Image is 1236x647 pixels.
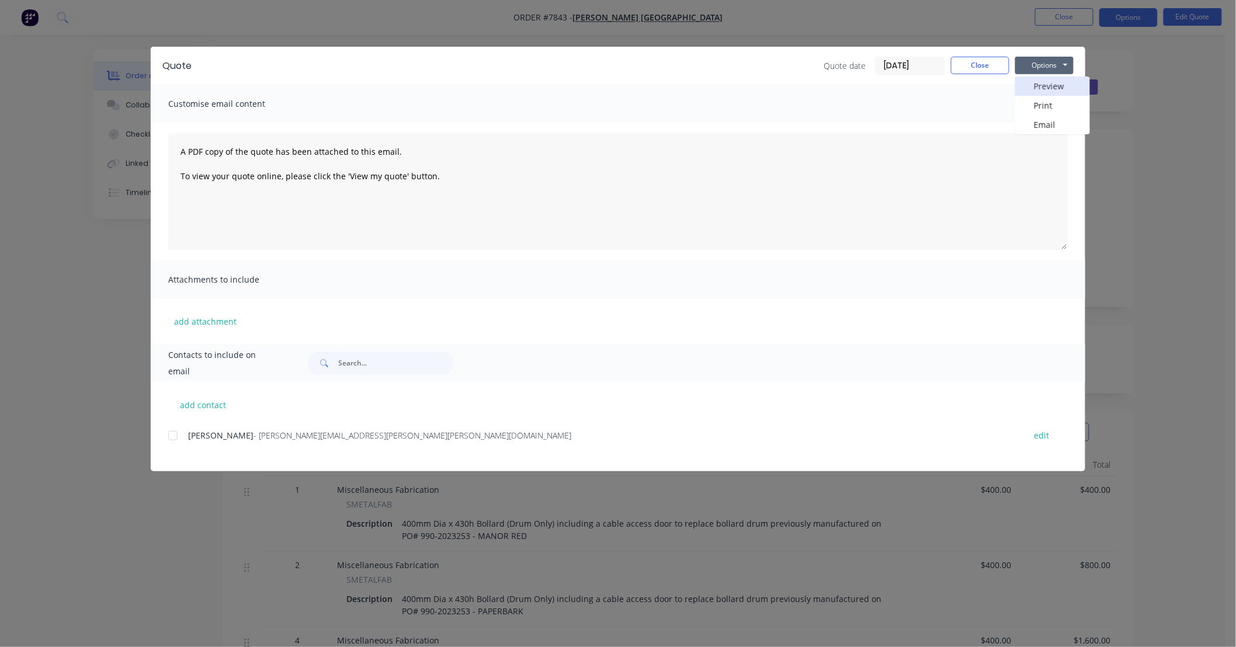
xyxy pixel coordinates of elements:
textarea: A PDF copy of the quote has been attached to this email. To view your quote online, please click ... [168,133,1068,250]
span: [PERSON_NAME] [188,430,254,441]
button: Close [951,57,1009,74]
span: Quote date [824,60,866,72]
button: Options [1015,57,1074,74]
button: Print [1015,96,1090,115]
input: Search... [338,352,454,375]
span: - [PERSON_NAME][EMAIL_ADDRESS][PERSON_NAME][PERSON_NAME][DOMAIN_NAME] [254,430,571,441]
button: Preview [1015,76,1090,96]
div: Quote [162,59,192,73]
span: Customise email content [168,96,297,112]
span: Attachments to include [168,272,297,288]
button: add attachment [168,312,242,330]
button: edit [1027,427,1057,443]
button: Email [1015,115,1090,134]
button: add contact [168,396,238,413]
span: Contacts to include on email [168,347,279,380]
